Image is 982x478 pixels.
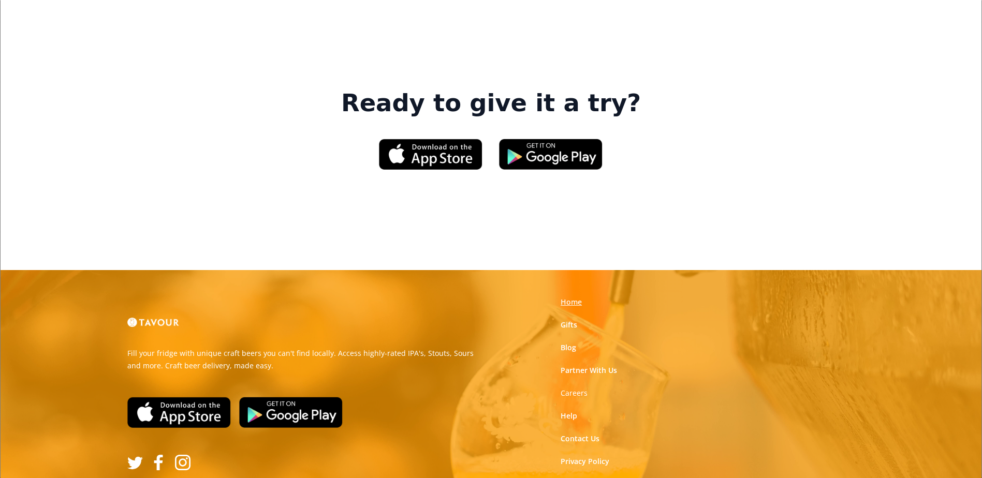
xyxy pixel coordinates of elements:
[561,297,582,307] a: Home
[561,365,617,376] a: Partner With Us
[561,434,599,444] a: Contact Us
[561,342,576,353] a: Blog
[561,456,609,467] a: Privacy Policy
[127,347,483,372] p: Fill your fridge with unique craft beers you can't find locally. Access highly-rated IPA's, Stout...
[341,89,641,118] strong: Ready to give it a try?
[561,411,577,421] a: Help
[561,388,588,398] a: Careers
[561,320,577,330] a: Gifts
